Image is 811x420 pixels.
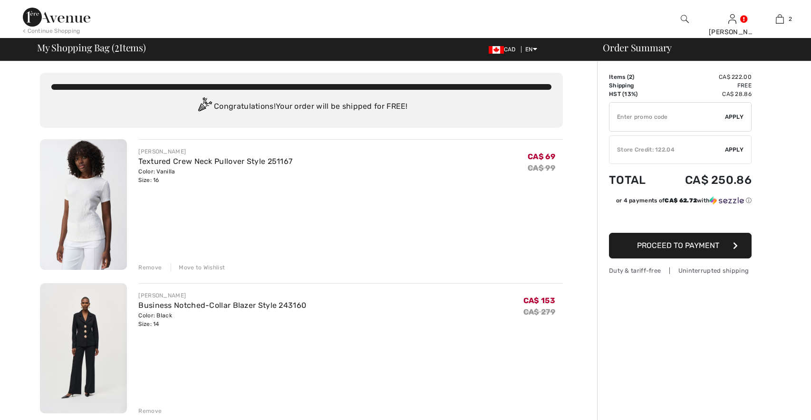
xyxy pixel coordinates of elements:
[591,43,805,52] div: Order Summary
[728,14,736,23] a: Sign In
[138,311,306,328] div: Color: Black Size: 14
[40,283,127,414] img: Business Notched-Collar Blazer Style 243160
[23,8,90,27] img: 1ère Avenue
[725,145,744,154] span: Apply
[681,13,689,25] img: search the website
[660,81,752,90] td: Free
[523,296,555,305] span: CA$ 153
[138,407,162,415] div: Remove
[728,13,736,25] img: My Info
[709,27,755,37] div: [PERSON_NAME]
[609,145,725,154] div: Store Credit: 122.04
[609,266,752,275] div: Duty & tariff-free | Uninterrupted shipping
[616,196,752,205] div: or 4 payments of with
[660,90,752,98] td: CA$ 28.86
[528,163,555,172] s: CA$ 99
[23,27,80,35] div: < Continue Shopping
[609,196,752,208] div: or 4 payments ofCA$ 62.72withSezzle Click to learn more about Sezzle
[609,208,752,229] iframe: PayPal-paypal
[525,46,537,53] span: EN
[609,164,660,196] td: Total
[171,263,225,272] div: Move to Wishlist
[789,15,792,23] span: 2
[138,291,306,300] div: [PERSON_NAME]
[523,307,555,316] s: CA$ 279
[660,73,752,81] td: CA$ 222.00
[609,90,660,98] td: HST (13%)
[756,13,803,25] a: 2
[609,81,660,90] td: Shipping
[138,301,306,310] a: Business Notched-Collar Blazer Style 243160
[138,147,292,156] div: [PERSON_NAME]
[115,40,119,53] span: 2
[138,157,292,166] a: Textured Crew Neck Pullover Style 251167
[528,152,555,161] span: CA$ 69
[725,113,744,121] span: Apply
[37,43,146,52] span: My Shopping Bag ( Items)
[633,148,811,420] iframe: Find more information here
[776,13,784,25] img: My Bag
[40,139,127,270] img: Textured Crew Neck Pullover Style 251167
[138,167,292,184] div: Color: Vanilla Size: 16
[138,263,162,272] div: Remove
[609,73,660,81] td: Items ( )
[629,74,632,80] span: 2
[51,97,551,116] div: Congratulations! Your order will be shipped for FREE!
[489,46,504,54] img: Canadian Dollar
[195,97,214,116] img: Congratulation2.svg
[609,103,725,131] input: Promo code
[489,46,520,53] span: CAD
[609,233,752,258] button: Proceed to Payment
